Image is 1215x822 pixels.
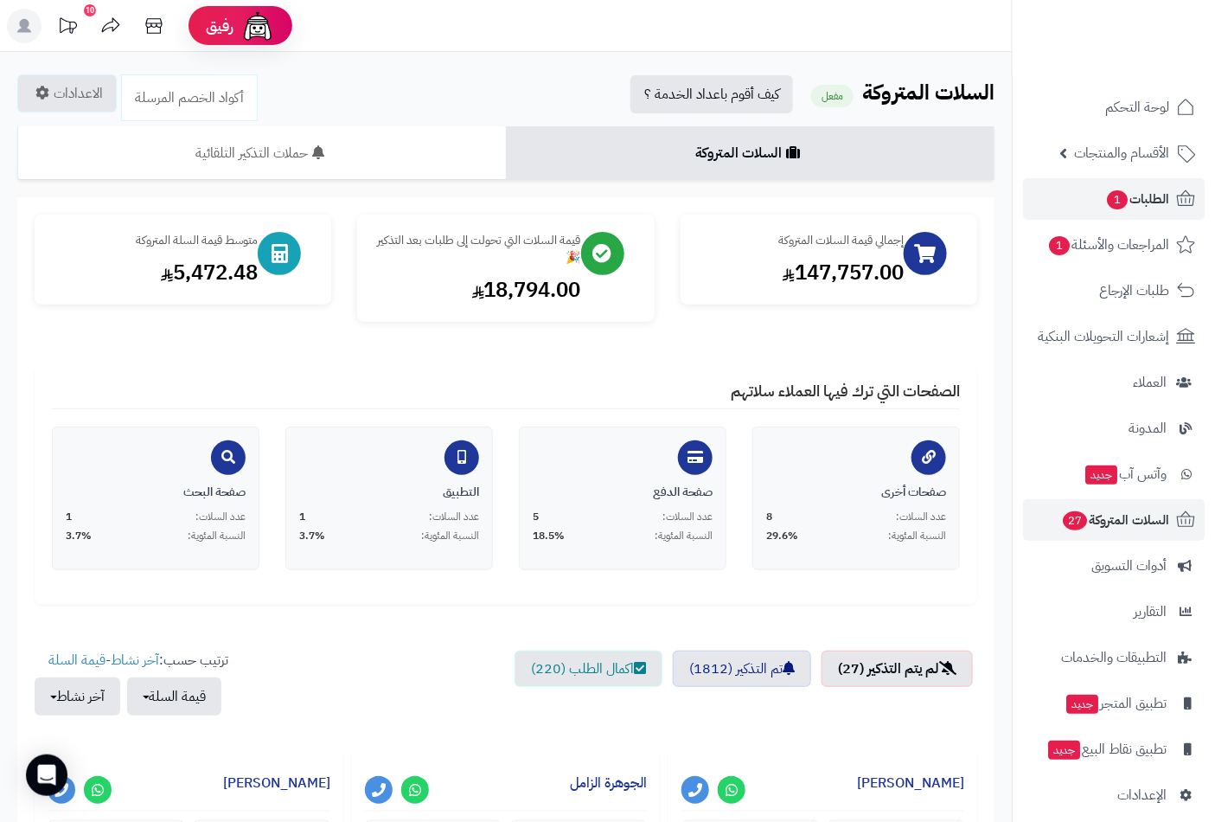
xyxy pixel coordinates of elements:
span: التطبيقات والخدمات [1061,645,1167,670]
a: تطبيق المتجرجديد [1023,683,1205,724]
span: المدونة [1129,416,1167,440]
a: السلات المتروكة [506,126,994,180]
span: 3.7% [66,529,92,543]
b: السلات المتروكة [862,77,994,108]
img: logo-2.png [1097,13,1199,49]
span: 1 [66,510,72,524]
div: 18,794.00 [374,275,580,305]
div: 147,757.00 [698,258,904,287]
a: العملاء [1023,362,1205,403]
button: قيمة السلة [127,678,221,716]
span: رفيق [206,16,233,36]
span: السلات المتروكة [1061,508,1169,532]
span: جديد [1066,695,1098,714]
span: عدد السلات: [662,510,713,524]
a: طلبات الإرجاع [1023,270,1205,311]
span: 8 [766,510,772,524]
a: اكمال الطلب (220) [515,651,662,687]
span: 5 [533,510,539,524]
a: الاعدادات [17,74,117,112]
div: صفحات أخرى [766,484,946,501]
a: أكواد الخصم المرسلة [121,74,258,121]
a: التقارير [1023,591,1205,633]
div: 5,472.48 [52,258,258,287]
small: مفعل [811,85,854,107]
a: التطبيقات والخدمات [1023,637,1205,678]
a: الجوهرة الزامل [570,773,647,793]
button: آخر نشاط [35,678,120,716]
span: الإعدادات [1117,783,1167,807]
a: حملات التذكير التلقائية [17,126,506,180]
span: جديد [1048,741,1080,760]
span: عدد السلات: [896,510,946,524]
div: إجمالي قيمة السلات المتروكة [698,232,904,249]
img: ai-face.png [240,9,275,43]
a: إشعارات التحويلات البنكية [1023,316,1205,357]
a: كيف أقوم باعداد الخدمة ؟ [630,75,793,113]
h4: الصفحات التي ترك فيها العملاء سلاتهم [52,382,960,409]
div: التطبيق [299,484,479,501]
div: قيمة السلات التي تحولت إلى طلبات بعد التذكير 🎉 [374,232,580,267]
span: العملاء [1133,370,1167,395]
span: 1 [299,510,305,524]
span: لوحة التحكم [1105,95,1169,119]
span: النسبة المئوية: [655,529,713,543]
span: 29.6% [766,529,798,543]
a: السلات المتروكة27 [1023,499,1205,541]
a: قيمة السلة [48,650,106,671]
div: Open Intercom Messenger [26,755,67,796]
div: صفحة الدفع [533,484,713,501]
a: لوحة التحكم [1023,87,1205,128]
a: الطلبات1 [1023,178,1205,220]
span: 18.5% [533,529,565,543]
span: النسبة المئوية: [888,529,946,543]
span: 1 [1106,189,1129,210]
a: [PERSON_NAME] [223,773,330,793]
span: الأقسام والمنتجات [1074,141,1169,165]
a: تم التذكير (1812) [673,651,811,687]
span: تطبيق نقاط البيع [1046,737,1167,761]
span: النسبة المئوية: [421,529,479,543]
a: وآتس آبجديد [1023,453,1205,495]
ul: ترتيب حسب: - [35,651,228,716]
span: أدوات التسويق [1091,554,1167,578]
span: عدد السلات: [429,510,479,524]
span: وآتس آب [1084,462,1167,486]
a: تطبيق نقاط البيعجديد [1023,729,1205,770]
span: المراجعات والأسئلة [1047,233,1169,257]
div: متوسط قيمة السلة المتروكة [52,232,258,249]
a: الإعدادات [1023,774,1205,816]
div: صفحة البحث [66,484,246,501]
span: النسبة المئوية: [188,529,246,543]
span: 1 [1048,235,1071,256]
span: جديد [1085,466,1117,485]
a: المراجعات والأسئلة1 [1023,224,1205,266]
a: آخر نشاط [111,650,159,671]
a: [PERSON_NAME] [857,773,964,793]
span: إشعارات التحويلات البنكية [1038,324,1169,349]
span: التقارير [1134,600,1167,624]
a: أدوات التسويق [1023,545,1205,587]
span: طلبات الإرجاع [1099,279,1169,303]
a: المدونة [1023,408,1205,449]
div: 10 [84,4,96,16]
span: الطلبات [1105,187,1169,211]
span: 27 [1062,511,1088,531]
span: عدد السلات: [195,510,246,524]
a: لم يتم التذكير (27) [822,651,973,687]
span: تطبيق المتجر [1065,691,1167,716]
span: 3.7% [299,529,325,543]
a: تحديثات المنصة [46,9,89,48]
